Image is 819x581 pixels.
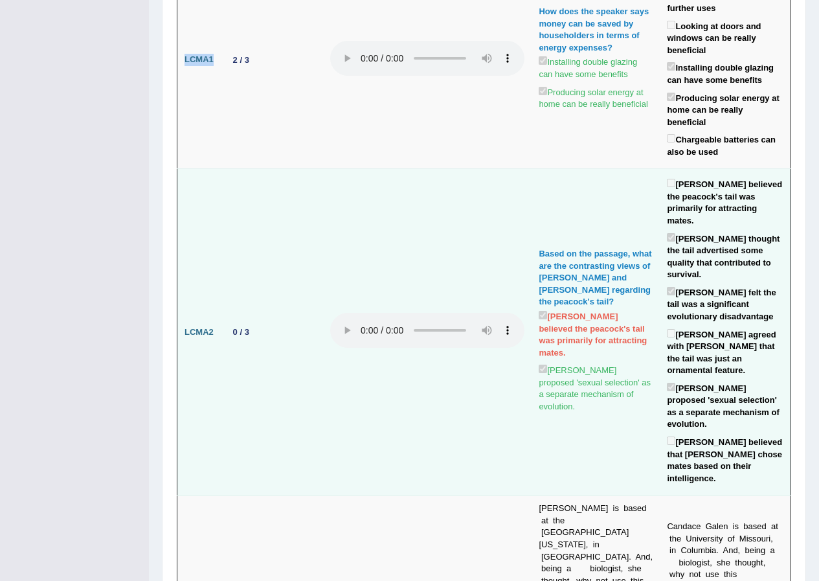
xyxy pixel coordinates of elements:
b: i [733,521,735,531]
b: h [756,558,761,567]
input: Chargeable batteries can also be used [667,134,675,142]
label: [PERSON_NAME] agreed with [PERSON_NAME] that the tail was just an ornamental feature. [667,326,783,377]
b: n [689,569,693,579]
label: Looking at doors and windows can be really beneficial [667,18,783,57]
label: Producing solar energy at home can be really beneficial [667,90,783,129]
b: n [671,545,676,555]
label: [PERSON_NAME] believed that [PERSON_NAME] chose mates based on their intelligence. [667,434,783,484]
b: i [731,569,733,579]
b: g [752,558,756,567]
b: h [737,558,742,567]
b: o [728,534,732,543]
b: n [728,545,733,555]
input: [PERSON_NAME] believed the peacock's tail was primarily for attracting mates. [539,311,547,319]
b: , [710,558,712,567]
label: Installing double glazing can have some benefits [667,60,783,86]
b: G [706,521,712,531]
b: e [719,521,723,531]
input: Looking at doors and windows can be really beneficial [667,21,675,29]
div: How does the speaker says money can be saved by householders in terms of energy expenses? [539,6,653,54]
b: e [750,545,754,555]
b: o [687,545,691,555]
b: f [732,534,735,543]
b: i [754,545,756,555]
label: Producing solar energy at home can be really beneficial [539,84,653,111]
b: i [669,545,671,555]
b: s [752,534,757,543]
b: t [716,534,719,543]
b: n [756,545,761,555]
b: e [726,558,730,567]
b: v [699,534,703,543]
b: s [717,558,721,567]
b: C [667,521,673,531]
b: b [679,558,683,567]
b: i [714,534,716,543]
input: Producing solar energy at home can be really beneficial [667,93,675,101]
b: i [701,558,703,567]
input: [PERSON_NAME] proposed 'sexual selection' as a separate mechanism of evolution. [667,383,675,391]
b: o [742,558,746,567]
label: [PERSON_NAME] believed the peacock's tail was primarily for attracting mates. [539,308,653,359]
label: [PERSON_NAME] felt the tail was a significant evolutionary disadvantage [667,284,783,323]
b: b [743,521,748,531]
b: M [739,534,746,543]
b: a [673,521,678,531]
b: a [712,521,717,531]
b: s [710,569,715,579]
b: e [702,534,707,543]
b: g [697,558,701,567]
b: d [682,521,687,531]
b: u [706,569,710,579]
b: n [723,521,728,531]
b: s [710,534,715,543]
b: h [726,569,731,579]
b: h [721,558,726,567]
input: [PERSON_NAME] proposed 'sexual selection' as a separate mechanism of evolution. [539,365,547,373]
div: Based on the passage, what are the contrasting views of [PERSON_NAME] and [PERSON_NAME] regarding... [539,248,653,308]
b: o [686,558,690,567]
b: u [746,558,751,567]
b: l [717,521,719,531]
input: Installing double glazing can have some benefits [539,56,547,65]
b: d [761,521,766,531]
b: , [770,534,773,543]
b: e [757,521,761,531]
label: [PERSON_NAME] proposed 'sexual selection' as a separate mechanism of evolution. [667,380,783,431]
b: s [703,558,708,567]
b: e [677,534,681,543]
input: [PERSON_NAME] thought the tail advertised some quality that contributed to survival. [667,233,675,242]
b: u [693,545,698,555]
b: LCMA1 [185,54,214,64]
label: [PERSON_NAME] thought the tail advertised some quality that contributed to survival. [667,231,783,281]
input: Installing double glazing can have some benefits [667,62,675,71]
b: o [694,569,699,579]
b: d [733,545,737,555]
b: t [761,558,763,567]
b: , [738,545,741,555]
b: LCMA2 [185,327,214,337]
input: [PERSON_NAME] believed the peacock's tail was primarily for attracting mates. [667,179,675,187]
b: i [769,534,770,543]
input: Producing solar energy at home can be really beneficial [539,87,547,95]
b: t [724,569,726,579]
b: i [710,545,712,555]
b: y [680,569,685,579]
b: l [691,545,693,555]
b: i [746,534,748,543]
b: l [690,558,692,567]
b: a [771,521,776,531]
b: a [712,545,716,555]
label: [PERSON_NAME] proposed 'sexual selection' as a separate mechanism of evolution. [539,362,653,413]
label: Installing double glazing can have some benefits [539,54,653,80]
b: t [735,558,737,567]
b: e [696,521,701,531]
b: n [678,521,682,531]
b: , [763,558,766,567]
b: t [699,569,701,579]
b: b [745,545,749,555]
b: a [687,521,691,531]
b: a [770,545,775,555]
b: s [733,569,737,579]
b: s [748,534,753,543]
